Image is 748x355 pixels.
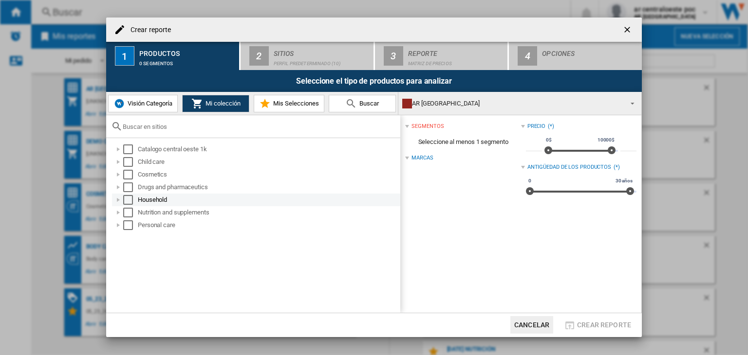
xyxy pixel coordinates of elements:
div: Marcas [411,154,433,162]
button: getI18NText('BUTTONS.CLOSE_DIALOG') [618,20,638,39]
div: Drugs and pharmaceutics [138,182,399,192]
span: Crear reporte [577,321,631,329]
div: 3 [384,46,403,66]
button: Visión Categoría [108,95,178,112]
ng-md-icon: getI18NText('BUTTONS.CLOSE_DIALOG') [622,25,634,36]
div: Precio [527,123,545,130]
div: Reporte [408,46,504,56]
div: Matriz de precios [408,56,504,66]
button: Mi colección [182,95,249,112]
button: Cancelar [510,316,553,334]
span: 30 años [614,177,634,185]
button: Crear reporte [561,316,634,334]
span: Mis Selecciones [271,100,319,107]
span: Visión Categoría [125,100,172,107]
div: Antigüedad de los productos [527,163,611,171]
button: Mis Selecciones [254,95,324,112]
span: Mi colección [203,100,241,107]
div: Personal care [138,220,399,230]
div: 2 [249,46,269,66]
input: Buscar en sitios [123,123,395,130]
div: 0 segmentos [139,56,235,66]
md-checkbox: Select [123,170,138,179]
button: 2 Sitios Perfil predeterminado (10) [241,42,374,70]
div: Seleccione el tipo de productos para analizar [106,70,642,92]
div: Productos [139,46,235,56]
div: Cosmetics [138,170,399,179]
h4: Crear reporte [126,25,171,35]
button: 3 Reporte Matriz de precios [375,42,509,70]
div: Household [138,195,399,205]
button: Buscar [329,95,396,112]
div: Nutrition and supplements [138,208,399,217]
md-checkbox: Select [123,144,138,154]
div: 4 [518,46,537,66]
button: 4 Opciones [509,42,642,70]
div: Catalogo central oeste 1k [138,144,399,154]
img: wiser-icon-blue.png [113,98,125,109]
md-checkbox: Select [123,157,138,167]
button: 1 Productos 0 segmentos [106,42,240,70]
div: Perfil predeterminado (10) [274,56,370,66]
div: 1 [115,46,134,66]
span: Buscar [357,100,379,107]
div: segmentos [411,123,444,130]
div: Sitios [274,46,370,56]
span: 0 [527,177,533,185]
md-checkbox: Select [123,182,138,192]
div: AR [GEOGRAPHIC_DATA] [402,97,622,110]
span: 0$ [544,136,553,144]
div: Opciones [542,46,638,56]
md-checkbox: Select [123,195,138,205]
md-checkbox: Select [123,220,138,230]
div: Child care [138,157,399,167]
span: 10000$ [596,136,616,144]
md-checkbox: Select [123,208,138,217]
span: Seleccione al menos 1 segmento [405,133,521,151]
